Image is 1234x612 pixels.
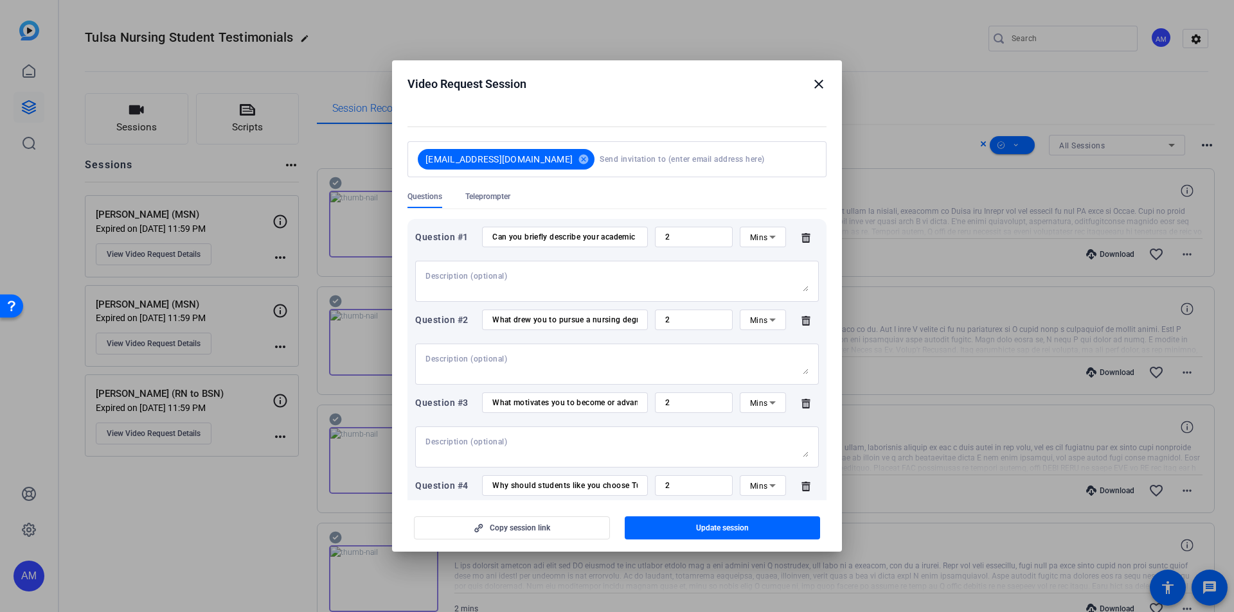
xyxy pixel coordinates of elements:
span: Teleprompter [465,191,510,202]
input: Enter your question here [492,315,638,325]
span: Mins [750,399,768,408]
input: Enter your question here [492,232,638,242]
input: Send invitation to (enter email address here) [600,146,811,172]
mat-icon: close [811,76,827,92]
button: Copy session link [414,516,610,539]
mat-icon: cancel [573,153,595,165]
div: Question #2 [415,312,475,328]
span: Mins [750,233,768,242]
input: Enter your question here [492,480,638,491]
span: Mins [750,482,768,491]
button: Update session [625,516,821,539]
input: Time [665,480,722,491]
span: Update session [696,523,749,533]
input: Time [665,398,722,408]
span: Copy session link [490,523,550,533]
input: Time [665,232,722,242]
span: [EMAIL_ADDRESS][DOMAIN_NAME] [425,153,573,166]
div: Question #1 [415,229,475,245]
div: Question #4 [415,478,475,493]
input: Time [665,315,722,325]
span: Questions [407,191,442,202]
div: Question #3 [415,395,475,410]
div: Video Request Session [407,76,827,92]
input: Enter your question here [492,398,638,408]
span: Mins [750,316,768,325]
